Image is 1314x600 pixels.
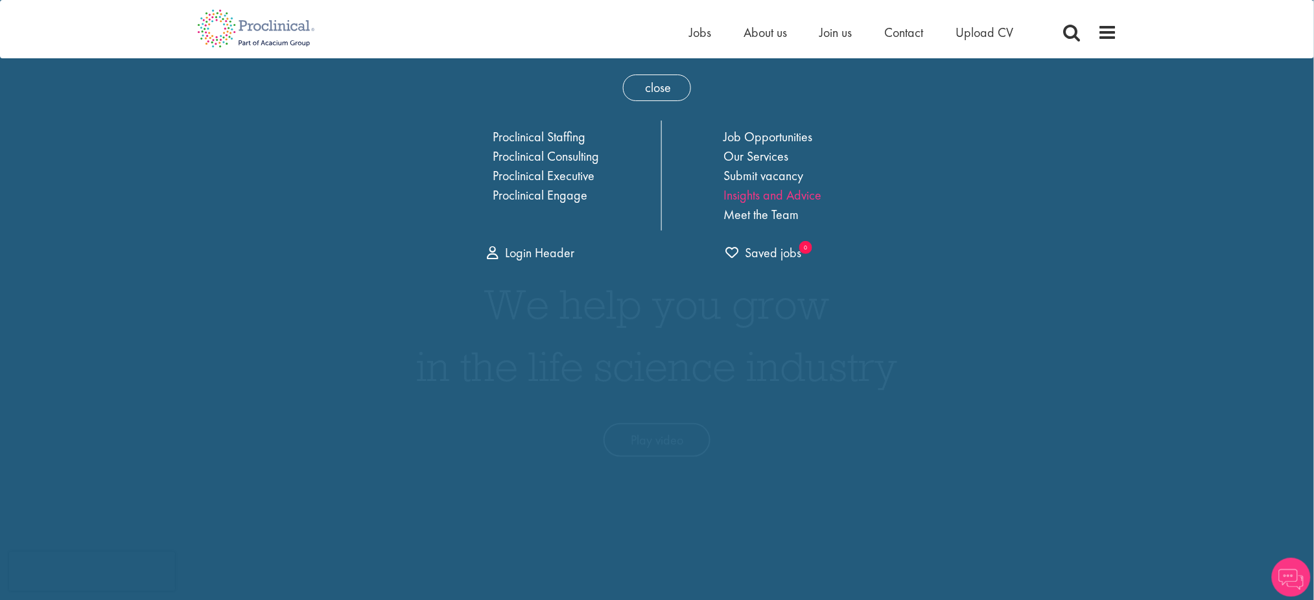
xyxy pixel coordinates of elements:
[623,75,691,101] span: close
[493,128,585,145] a: Proclinical Staffing
[690,24,712,41] a: Jobs
[723,187,821,203] a: Insights and Advice
[956,24,1014,41] a: Upload CV
[493,148,599,165] a: Proclinical Consulting
[1272,558,1311,597] img: Chatbot
[726,244,802,261] span: Saved jobs
[493,167,594,184] a: Proclinical Executive
[723,128,812,145] a: Job Opportunities
[723,167,803,184] a: Submit vacancy
[744,24,788,41] a: About us
[726,244,802,262] a: 0 jobs in shortlist
[723,206,799,223] a: Meet the Team
[487,244,575,261] a: Login Header
[885,24,924,41] a: Contact
[799,241,812,254] sub: 0
[493,187,587,203] a: Proclinical Engage
[723,148,788,165] a: Our Services
[820,24,852,41] a: Join us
